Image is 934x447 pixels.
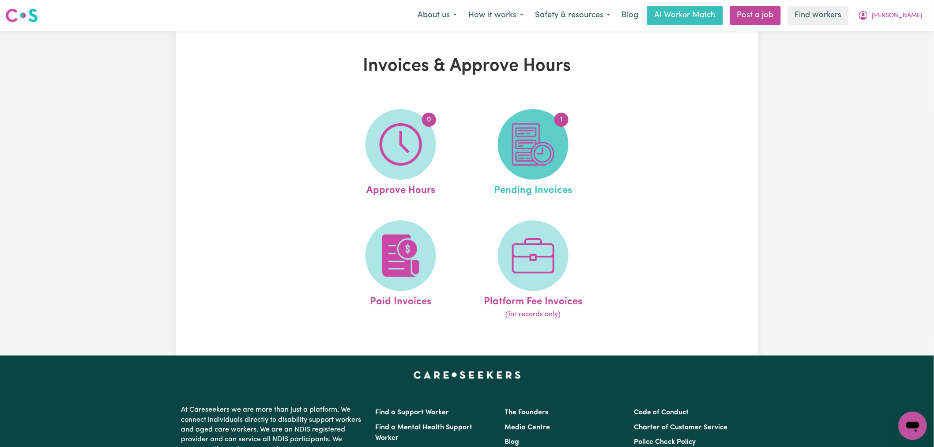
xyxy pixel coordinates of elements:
[337,220,464,320] a: Paid Invoices
[470,220,597,320] a: Platform Fee Invoices(for records only)
[505,309,561,320] span: (for records only)
[494,180,572,198] span: Pending Invoices
[634,409,689,416] a: Code of Conduct
[872,11,923,21] span: [PERSON_NAME]
[788,6,849,25] a: Find workers
[375,424,472,442] a: Find a Mental Health Support Worker
[634,424,728,431] a: Charter of Customer Service
[852,6,929,25] button: My Account
[5,8,38,23] img: Careseekers logo
[414,371,521,379] a: Careseekers home page
[505,439,519,446] a: Blog
[412,6,463,25] button: About us
[634,439,696,446] a: Police Check Policy
[463,6,529,25] button: How it works
[337,109,464,198] a: Approve Hours
[529,6,616,25] button: Safety & resources
[366,180,435,198] span: Approve Hours
[505,424,550,431] a: Media Centre
[730,6,781,25] a: Post a job
[554,113,569,127] span: 1
[484,291,582,310] span: Platform Fee Invoices
[370,291,431,310] span: Paid Invoices
[899,412,927,440] iframe: Button to launch messaging window
[616,6,644,25] a: Blog
[278,56,656,77] h1: Invoices & Approve Hours
[470,109,597,198] a: Pending Invoices
[375,409,449,416] a: Find a Support Worker
[422,113,436,127] span: 0
[505,409,548,416] a: The Founders
[5,5,38,26] a: Careseekers logo
[647,6,723,25] a: AI Worker Match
